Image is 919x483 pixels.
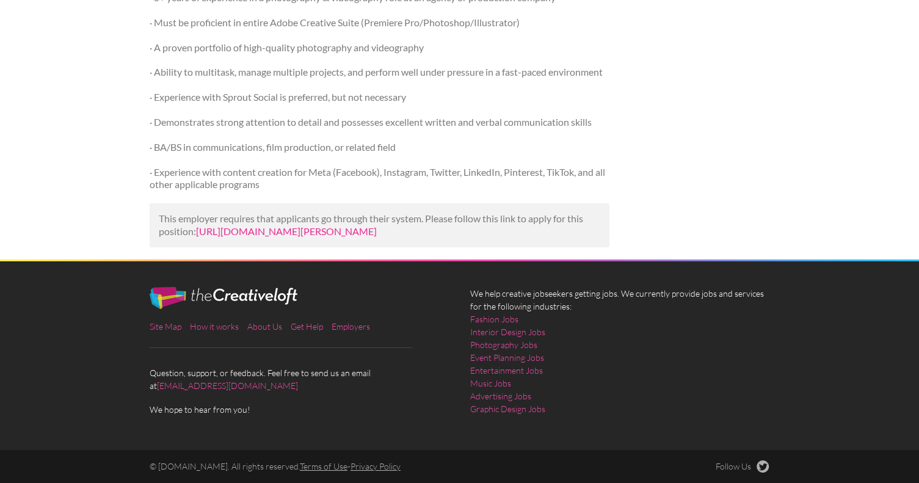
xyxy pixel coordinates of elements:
[300,461,347,471] a: Terms of Use
[470,338,537,351] a: Photography Jobs
[470,390,531,402] a: Advertising Jobs
[190,321,239,332] a: How it works
[139,460,620,473] div: © [DOMAIN_NAME]. All rights reserved. -
[150,321,181,332] a: Site Map
[716,460,769,473] a: Follow Us
[470,351,544,364] a: Event Planning Jobs
[159,212,600,238] p: This employer requires that applicants go through their system. Please follow this link to apply ...
[139,287,460,416] div: Question, support, or feedback. Feel free to send us an email at
[470,313,518,325] a: Fashion Jobs
[150,16,609,29] p: · Must be proficient in entire Adobe Creative Suite (Premiere Pro/Photoshop/Illustrator)
[150,116,609,129] p: · Demonstrates strong attention to detail and possesses excellent written and verbal communicatio...
[150,91,609,104] p: · Experience with Sprout Social is preferred, but not necessary
[470,325,545,338] a: Interior Design Jobs
[150,287,297,309] img: The Creative Loft
[196,225,377,237] a: [URL][DOMAIN_NAME][PERSON_NAME]
[157,380,298,391] a: [EMAIL_ADDRESS][DOMAIN_NAME]
[351,461,401,471] a: Privacy Policy
[150,403,449,416] span: We hope to hear from you!
[460,287,780,425] div: We help creative jobseekers getting jobs. We currently provide jobs and services for the followin...
[470,364,543,377] a: Entertainment Jobs
[150,66,609,79] p: · Ability to multitask, manage multiple projects, and perform well under pressure in a fast-paced...
[470,402,545,415] a: Graphic Design Jobs
[150,166,609,192] p: · Experience with content creation for Meta (Facebook), Instagram, Twitter, LinkedIn, Pinterest, ...
[332,321,370,332] a: Employers
[150,42,609,54] p: · A proven portfolio of high-quality photography and videography
[470,377,511,390] a: Music Jobs
[150,141,609,154] p: · BA/BS in communications, film production, or related field
[247,321,282,332] a: About Us
[291,321,323,332] a: Get Help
